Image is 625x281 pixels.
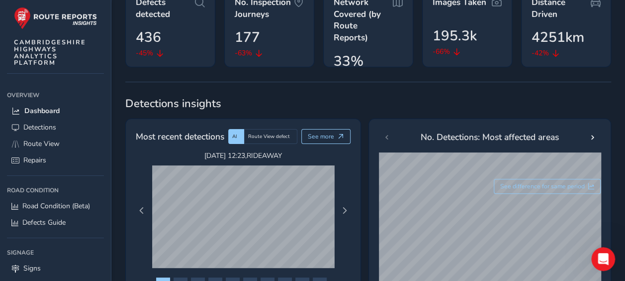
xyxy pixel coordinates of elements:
[532,27,584,48] span: 4251km
[228,129,244,144] div: AI
[47,205,55,213] button: Gif picker
[152,151,334,160] span: [DATE] 12:23 , RIDEAWAY
[7,88,104,103] div: Overview
[7,260,104,277] a: Signs
[23,155,46,165] span: Repairs
[301,129,351,144] button: See more
[421,131,559,143] span: No. Detections: Most affected areas
[23,264,41,273] span: Signs
[16,154,91,160] div: Route-Reports • Just now
[7,245,104,260] div: Signage
[6,4,25,23] button: go back
[16,93,155,112] div: We have articles which will help you get started, check them out 😊
[7,152,104,168] a: Repairs
[16,78,155,88] div: Welcome to Route Reports!
[494,179,601,194] button: See difference for same period
[15,205,23,213] button: Upload attachment
[8,57,163,152] div: Hi [PERSON_NAME],Welcome to Route Reports!We have articles which will help you get started, check...
[23,123,56,132] span: Detections
[174,278,187,281] button: Page 2
[532,48,549,58] span: -42%
[261,278,274,281] button: Page 7
[334,51,363,72] span: 33%
[135,204,149,218] button: Previous Page
[48,12,92,22] p: Active [DATE]
[235,27,260,48] span: 177
[313,278,327,281] button: Page 10
[248,133,290,140] span: Route View defect
[136,48,153,58] span: -45%
[125,96,611,111] span: Detections insights
[191,278,205,281] button: Page 3
[7,119,104,136] a: Detections
[136,27,161,48] span: 436
[500,182,585,190] span: See difference for same period
[226,278,240,281] button: Page 5
[136,130,224,143] span: Most recent detections
[113,103,129,111] a: here
[23,139,60,148] span: Route View
[7,183,104,198] div: Road Condition
[8,184,190,201] textarea: Message…
[156,278,170,281] button: Page 1
[591,247,615,271] iframe: Intercom live chat
[14,39,86,66] span: CAMBRIDGESHIRE HIGHWAYS ANALYTICS PLATFORM
[243,278,257,281] button: Page 6
[8,57,191,174] div: Route-Reports says…
[171,201,186,217] button: Send a message…
[278,278,292,281] button: Page 8
[7,198,104,214] a: Road Condition (Beta)
[338,204,352,218] button: Next Page
[295,278,309,281] button: Page 9
[433,46,450,57] span: -66%
[28,5,44,21] div: Profile image for Route-Reports
[208,278,222,281] button: Page 4
[175,4,192,22] div: Close
[16,63,155,73] div: Hi [PERSON_NAME],
[63,205,71,213] button: Start recording
[7,136,104,152] a: Route View
[16,117,155,146] div: If you need any help, respond to this message and a member of our team will reach out.
[14,7,97,29] img: rr logo
[244,129,297,144] div: Route View defect
[22,201,90,211] span: Road Condition (Beta)
[232,133,237,140] span: AI
[31,205,39,213] button: Emoji picker
[308,133,334,140] span: See more
[24,106,60,116] span: Dashboard
[235,48,252,58] span: -63%
[22,218,66,227] span: Defects Guide
[7,103,104,119] a: Dashboard
[48,5,105,12] h1: Route-Reports
[7,214,104,231] a: Defects Guide
[156,4,175,23] button: Home
[433,25,477,46] span: 195.3k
